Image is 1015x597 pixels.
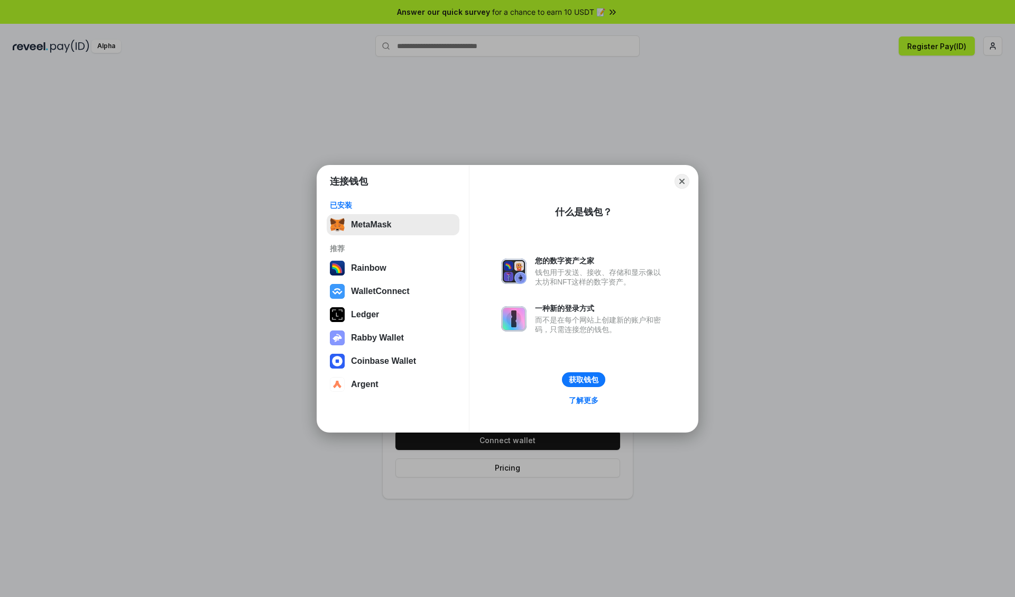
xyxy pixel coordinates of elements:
[330,330,345,345] img: svg+xml,%3Csvg%20xmlns%3D%22http%3A%2F%2Fwww.w3.org%2F2000%2Fsvg%22%20fill%3D%22none%22%20viewBox...
[562,393,605,407] a: 了解更多
[535,315,666,334] div: 而不是在每个网站上创建新的账户和密码，只需连接您的钱包。
[569,375,598,384] div: 获取钱包
[555,206,612,218] div: 什么是钱包？
[535,304,666,313] div: 一种新的登录方式
[330,175,368,188] h1: 连接钱包
[351,333,404,343] div: Rabby Wallet
[327,351,459,372] button: Coinbase Wallet
[562,372,605,387] button: 获取钱包
[535,268,666,287] div: 钱包用于发送、接收、存储和显示像以太坊和NFT这样的数字资产。
[330,244,456,253] div: 推荐
[330,261,345,275] img: svg+xml,%3Csvg%20width%3D%22120%22%20height%3D%22120%22%20viewBox%3D%220%200%20120%20120%22%20fil...
[327,327,459,348] button: Rabby Wallet
[569,396,598,405] div: 了解更多
[351,263,386,273] div: Rainbow
[330,200,456,210] div: 已安装
[330,284,345,299] img: svg+xml,%3Csvg%20width%3D%2228%22%20height%3D%2228%22%20viewBox%3D%220%200%2028%2028%22%20fill%3D...
[330,217,345,232] img: svg+xml,%3Csvg%20fill%3D%22none%22%20height%3D%2233%22%20viewBox%3D%220%200%2035%2033%22%20width%...
[330,377,345,392] img: svg+xml,%3Csvg%20width%3D%2228%22%20height%3D%2228%22%20viewBox%3D%220%200%2028%2028%22%20fill%3D...
[501,306,527,332] img: svg+xml,%3Csvg%20xmlns%3D%22http%3A%2F%2Fwww.w3.org%2F2000%2Fsvg%22%20fill%3D%22none%22%20viewBox...
[327,304,459,325] button: Ledger
[351,356,416,366] div: Coinbase Wallet
[351,220,391,229] div: MetaMask
[351,287,410,296] div: WalletConnect
[330,307,345,322] img: svg+xml,%3Csvg%20xmlns%3D%22http%3A%2F%2Fwww.w3.org%2F2000%2Fsvg%22%20width%3D%2228%22%20height%3...
[501,259,527,284] img: svg+xml,%3Csvg%20xmlns%3D%22http%3A%2F%2Fwww.w3.org%2F2000%2Fsvg%22%20fill%3D%22none%22%20viewBox...
[351,380,379,389] div: Argent
[535,256,666,265] div: 您的数字资产之家
[327,258,459,279] button: Rainbow
[327,374,459,395] button: Argent
[330,354,345,369] img: svg+xml,%3Csvg%20width%3D%2228%22%20height%3D%2228%22%20viewBox%3D%220%200%2028%2028%22%20fill%3D...
[327,214,459,235] button: MetaMask
[327,281,459,302] button: WalletConnect
[351,310,379,319] div: Ledger
[675,174,689,189] button: Close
